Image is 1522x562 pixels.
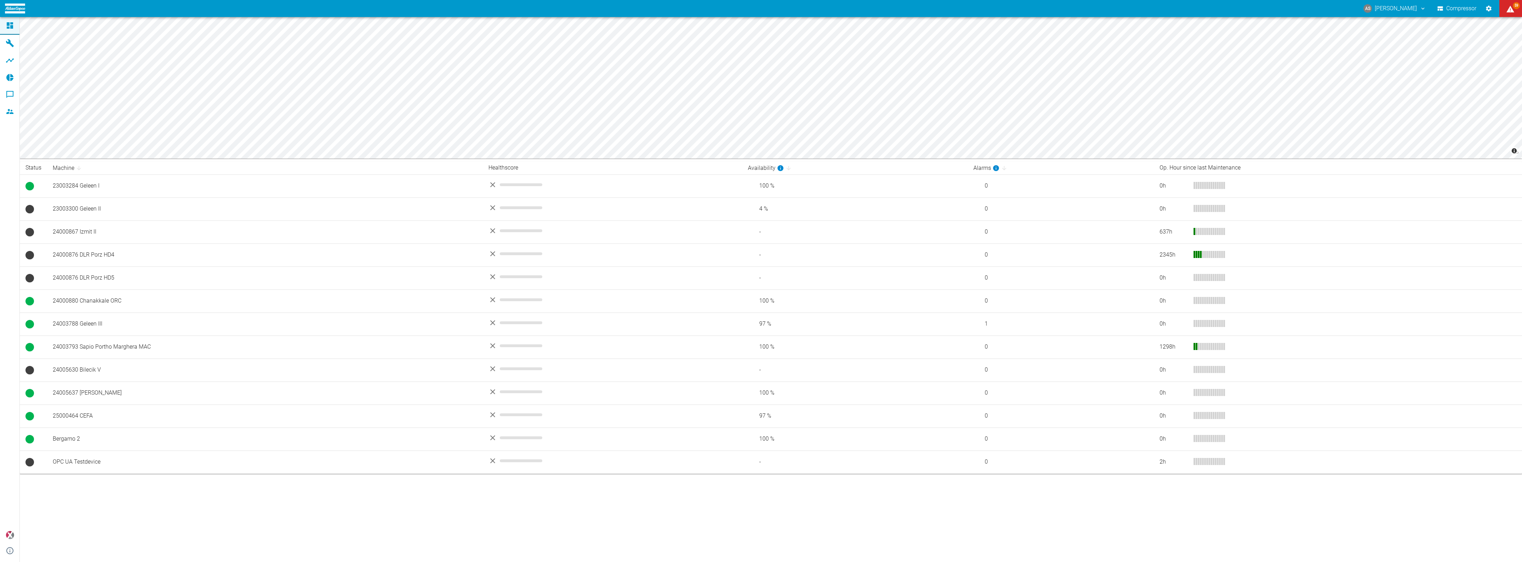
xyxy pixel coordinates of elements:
td: 24003793 Sapio Portho Marghera MAC [47,336,483,359]
button: Settings [1482,2,1495,15]
canvas: Map [20,17,1522,159]
div: 0 h [1160,412,1188,420]
span: 4 % [748,205,962,213]
span: 0 [973,412,1148,420]
span: 0 [973,389,1148,397]
div: No data [488,273,737,281]
span: Running [25,182,34,190]
div: 2 h [1160,458,1188,466]
span: Running [25,389,34,397]
span: 0 [973,205,1148,213]
span: - [748,458,962,466]
span: - [748,251,962,259]
td: 24005630 Bilecik V [47,359,483,382]
td: 24000867 Izmit II [47,220,483,243]
span: 0 [973,458,1148,466]
div: No data [488,250,737,258]
div: No data [488,180,737,189]
div: 0 h [1160,182,1188,190]
div: No data [488,365,737,373]
div: No data [488,457,737,465]
div: No data [488,434,737,442]
span: 0 [973,251,1148,259]
div: No data [488,411,737,419]
span: No Data [25,458,34,466]
span: 1 [973,320,1148,328]
span: - [748,274,962,282]
td: 23003284 Geleen I [47,174,483,197]
span: Running [25,320,34,328]
span: Running [25,412,34,420]
span: - [748,366,962,374]
div: 2345 h [1160,251,1188,259]
span: 100 % [748,182,962,190]
td: 23003300 Geleen II [47,197,483,220]
span: 0 [973,182,1148,190]
div: 0 h [1160,274,1188,282]
span: No Data [25,274,34,282]
th: Healthscore [483,161,742,174]
div: 1298 h [1160,343,1188,351]
button: andreas.schmitt@atlascopco.com [1362,2,1427,15]
span: 100 % [748,343,962,351]
div: 0 h [1160,435,1188,443]
span: Running [25,297,34,305]
td: 24000876 DLR Porz HD4 [47,243,483,266]
td: OPC UA Testdevice [47,451,483,474]
div: No data [488,342,737,350]
td: 24005637 [PERSON_NAME] [47,382,483,405]
span: No Data [25,366,34,374]
span: 0 [973,366,1148,374]
td: 25000464 CEFA [47,405,483,428]
span: Running [25,343,34,351]
span: - [748,228,962,236]
th: Status [20,161,47,174]
span: 0 [973,228,1148,236]
button: Compressor [1436,2,1478,15]
span: 0 [973,297,1148,305]
div: 637 h [1160,228,1188,236]
div: calculated for the last 7 days [973,164,1000,172]
td: 24000880 Chanakkale ORC [47,289,483,312]
div: No data [488,226,737,235]
span: 97 % [748,320,962,328]
div: No data [488,319,737,327]
span: 100 % [748,297,962,305]
div: 0 h [1160,320,1188,328]
span: 100 % [748,389,962,397]
span: No Data [25,251,34,259]
td: 24003788 Geleen III [47,312,483,336]
span: 0 [973,274,1148,282]
td: 24000876 DLR Porz HD5 [47,266,483,289]
div: No data [488,388,737,396]
div: 0 h [1160,205,1188,213]
img: logo [5,4,25,13]
div: AS [1363,4,1372,13]
span: No Data [25,228,34,236]
div: No data [488,203,737,212]
div: 0 h [1160,389,1188,397]
span: 97 % [748,412,962,420]
span: No Data [25,205,34,213]
span: 0 [973,435,1148,443]
span: 0 [973,343,1148,351]
div: 0 h [1160,297,1188,305]
span: Machine [53,164,84,172]
span: Running [25,435,34,443]
img: Xplore Logo [6,531,14,539]
span: 59 [1513,2,1520,9]
div: calculated for the last 7 days [748,164,784,172]
div: No data [488,296,737,304]
td: Bergamo 2 [47,428,483,451]
th: Op. Hour since last Maintenance [1154,161,1522,174]
div: 0 h [1160,366,1188,374]
span: 100 % [748,435,962,443]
